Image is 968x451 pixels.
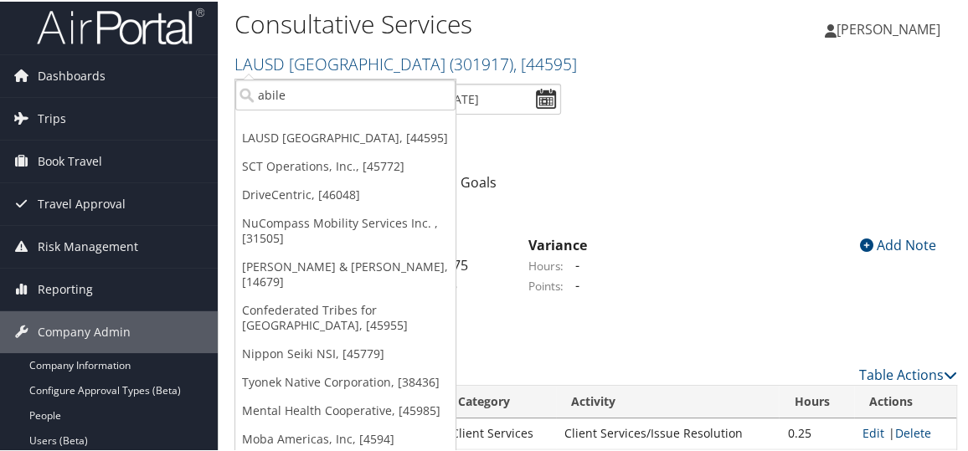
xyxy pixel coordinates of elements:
span: Trips [38,96,66,138]
th: Activity: activate to sort column ascending [556,384,779,417]
img: airportal-logo.png [37,5,204,44]
th: Actions [854,384,956,417]
a: Confederated Tribes for [GEOGRAPHIC_DATA], [45955] [235,295,456,338]
td: | [854,417,956,447]
span: Risk Management [38,224,138,266]
input: [DATE] - [DATE] [385,82,561,113]
a: Goals [461,172,497,190]
span: Dashboards [38,54,106,95]
label: Hours: [528,256,564,273]
a: NuCompass Mobility Services Inc. , [31505] [235,208,456,251]
span: Company Admin [38,310,131,351]
span: - [567,254,579,273]
a: Nippon Seiki NSI, [45779] [235,338,456,366]
td: Client Services [443,417,556,447]
span: , [ 44595 ] [513,51,577,74]
a: Tyonek Native Corporation, [38436] [235,366,456,395]
span: - [567,274,579,293]
span: ( 301917 ) [450,51,513,74]
input: Search Accounts [235,78,456,109]
th: Hours [779,384,853,417]
th: Category: activate to sort column ascending [443,384,556,417]
a: [PERSON_NAME] & [PERSON_NAME], [14679] [235,251,456,295]
div: Add Note [852,233,945,254]
strong: Variance [528,234,587,253]
td: Client Services/Issue Resolution [556,417,779,447]
td: 0.25 [779,417,853,447]
a: Delete [895,423,931,439]
h1: Consultative Services [234,5,716,40]
a: SCT Operations, Inc., [45772] [235,151,456,179]
a: Edit [862,423,884,439]
span: Reporting [38,267,93,309]
a: LAUSD [GEOGRAPHIC_DATA], [44595] [235,122,456,151]
a: LAUSD [GEOGRAPHIC_DATA] [234,51,577,74]
label: Points: [528,276,564,293]
a: DriveCentric, [46048] [235,179,456,208]
a: [PERSON_NAME] [825,3,957,53]
span: Book Travel [38,139,102,181]
span: [PERSON_NAME] [837,18,940,37]
a: Mental Health Cooperative, [45985] [235,395,456,423]
span: Travel Approval [38,182,126,223]
a: Table Actions [859,364,957,382]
